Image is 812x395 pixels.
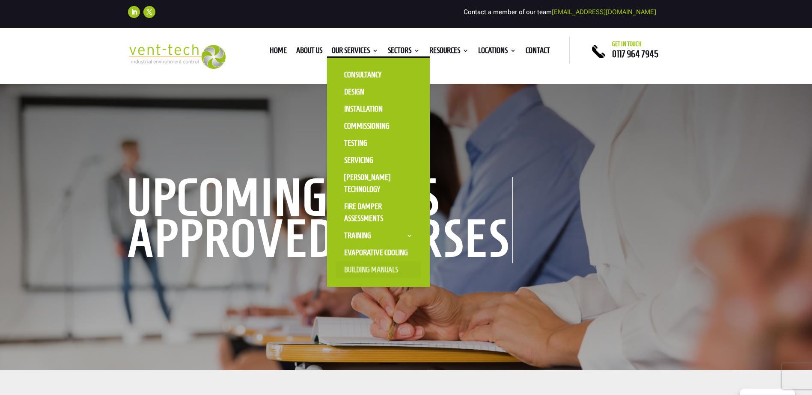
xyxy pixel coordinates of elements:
[478,47,516,57] a: Locations
[336,227,421,244] a: Training
[336,198,421,227] a: Fire Damper Assessments
[336,66,421,83] a: Consultancy
[526,47,550,57] a: Contact
[128,6,140,18] a: Follow on LinkedIn
[128,44,226,69] img: 2023-09-27T08_35_16.549ZVENT-TECH---Clear-background
[336,100,421,118] a: Installation
[464,8,656,16] span: Contact a member of our team
[336,261,421,278] a: Building Manuals
[336,152,421,169] a: Servicing
[612,41,642,47] span: Get in touch
[552,8,656,16] a: [EMAIL_ADDRESS][DOMAIN_NAME]
[388,47,420,57] a: Sectors
[429,47,469,57] a: Resources
[336,169,421,198] a: [PERSON_NAME] Technology
[270,47,287,57] a: Home
[336,244,421,261] a: Evaporative Cooling
[143,6,155,18] a: Follow on X
[336,83,421,100] a: Design
[296,47,322,57] a: About us
[612,49,658,59] a: 0117 964 7945
[128,177,513,263] h1: Upcoming BOHS approved courses
[336,118,421,135] a: Commissioning
[336,135,421,152] a: Testing
[332,47,378,57] a: Our Services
